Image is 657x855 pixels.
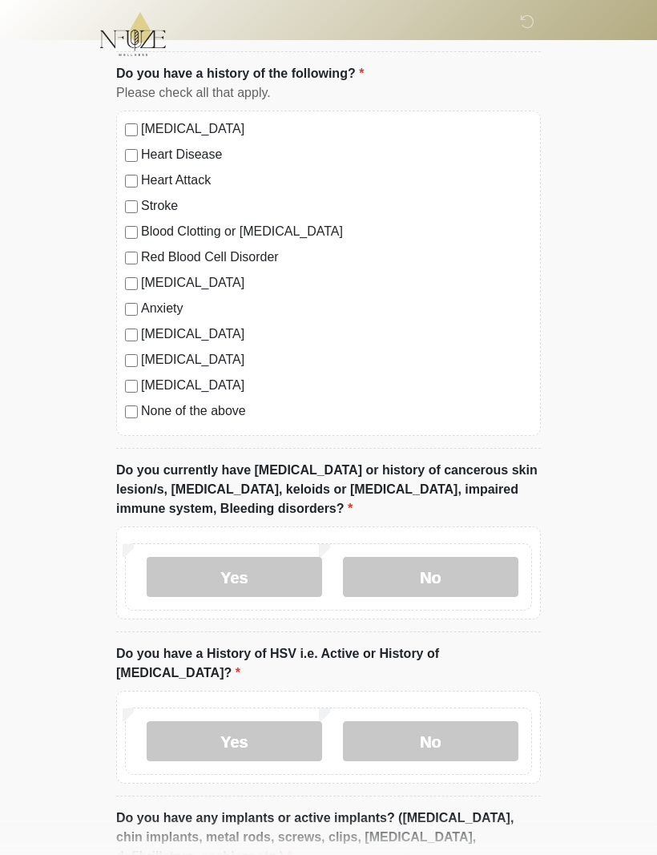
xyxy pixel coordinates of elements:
[125,380,138,393] input: [MEDICAL_DATA]
[125,405,138,418] input: None of the above
[141,248,532,267] label: Red Blood Cell Disorder
[116,644,541,683] label: Do you have a History of HSV i.e. Active or History of [MEDICAL_DATA]?
[141,401,532,421] label: None of the above
[125,149,138,162] input: Heart Disease
[125,277,138,290] input: [MEDICAL_DATA]
[141,350,532,369] label: [MEDICAL_DATA]
[343,721,518,761] label: No
[125,200,138,213] input: Stroke
[141,171,532,190] label: Heart Attack
[141,196,532,216] label: Stroke
[141,119,532,139] label: [MEDICAL_DATA]
[141,222,532,241] label: Blood Clotting or [MEDICAL_DATA]
[125,252,138,264] input: Red Blood Cell Disorder
[147,721,322,761] label: Yes
[125,123,138,136] input: [MEDICAL_DATA]
[125,354,138,367] input: [MEDICAL_DATA]
[141,376,532,395] label: [MEDICAL_DATA]
[141,273,532,292] label: [MEDICAL_DATA]
[100,12,166,56] img: NFuze Wellness Logo
[116,461,541,518] label: Do you currently have [MEDICAL_DATA] or history of cancerous skin lesion/s, [MEDICAL_DATA], keloi...
[125,226,138,239] input: Blood Clotting or [MEDICAL_DATA]
[147,557,322,597] label: Yes
[125,303,138,316] input: Anxiety
[116,64,364,83] label: Do you have a history of the following?
[125,175,138,188] input: Heart Attack
[125,329,138,341] input: [MEDICAL_DATA]
[141,325,532,344] label: [MEDICAL_DATA]
[116,83,541,103] div: Please check all that apply.
[343,557,518,597] label: No
[141,299,532,318] label: Anxiety
[141,145,532,164] label: Heart Disease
